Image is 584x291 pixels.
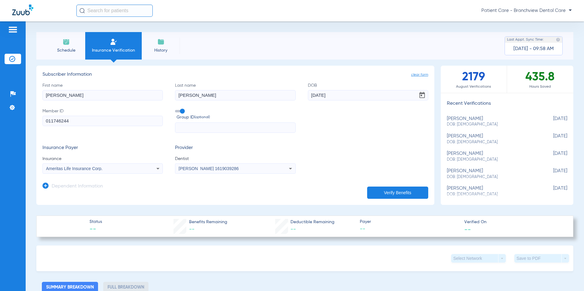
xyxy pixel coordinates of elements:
input: Member ID [42,116,163,126]
div: [PERSON_NAME] [447,151,537,162]
h3: Recent Verifications [441,101,573,107]
small: (optional) [194,114,210,121]
label: Last name [175,82,295,100]
span: History [146,47,175,53]
span: Group ID [177,114,295,121]
span: Hours Saved [507,84,573,90]
span: Deductible Remaining [290,219,334,225]
img: Zuub Logo [12,5,33,15]
input: First name [42,90,163,100]
span: -- [89,225,102,234]
div: [PERSON_NAME] [447,116,537,127]
h3: Subscriber Information [42,72,428,78]
span: -- [464,226,471,232]
h3: Provider [175,145,295,151]
img: Manual Insurance Verification [110,38,117,45]
img: Search Icon [79,8,85,13]
div: [PERSON_NAME] [447,133,537,145]
button: Open calendar [416,89,428,101]
span: DOB: [DEMOGRAPHIC_DATA] [447,122,537,127]
span: [DATE] [537,186,567,197]
span: Insurance Verification [90,47,137,53]
span: clear form [411,72,428,78]
span: [PERSON_NAME] 1619039286 [179,166,239,171]
button: Verify Benefits [367,187,428,199]
span: [DATE] - 09:58 AM [513,46,554,52]
span: Status [89,219,102,225]
img: hamburger-icon [8,26,18,33]
label: DOB [308,82,428,100]
span: [DATE] [537,133,567,145]
div: [PERSON_NAME] [447,186,537,197]
label: First name [42,82,163,100]
span: DOB: [DEMOGRAPHIC_DATA] [447,157,537,162]
span: Schedule [52,47,81,53]
span: Ameritas Life Insurance Corp. [46,166,103,171]
div: 435.8 [507,66,573,93]
span: [DATE] [537,151,567,162]
span: Dentist [175,156,295,162]
div: [PERSON_NAME] [447,168,537,180]
span: Verified On [464,219,564,225]
span: DOB: [DEMOGRAPHIC_DATA] [447,140,537,145]
span: [DATE] [537,168,567,180]
h3: Dependent Information [52,184,103,190]
span: Benefits Remaining [189,219,227,225]
h3: Insurance Payer [42,145,163,151]
iframe: Chat Widget [553,262,584,291]
span: Last Appt. Sync Time: [507,37,544,43]
img: last sync help info [556,38,560,42]
span: [DATE] [537,116,567,127]
span: Insurance [42,156,163,162]
span: -- [189,227,195,232]
input: Last name [175,90,295,100]
span: DOB: [DEMOGRAPHIC_DATA] [447,192,537,197]
span: -- [290,227,296,232]
span: Payer [360,219,459,225]
img: Schedule [63,38,70,45]
img: History [157,38,165,45]
input: Search for patients [76,5,153,17]
span: -- [360,225,459,233]
span: DOB: [DEMOGRAPHIC_DATA] [447,174,537,180]
div: 2179 [441,66,507,93]
input: DOBOpen calendar [308,90,428,100]
span: Patient Care - Branchview Dental Care [481,8,572,14]
span: August Verifications [441,84,507,90]
label: Member ID [42,108,163,133]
